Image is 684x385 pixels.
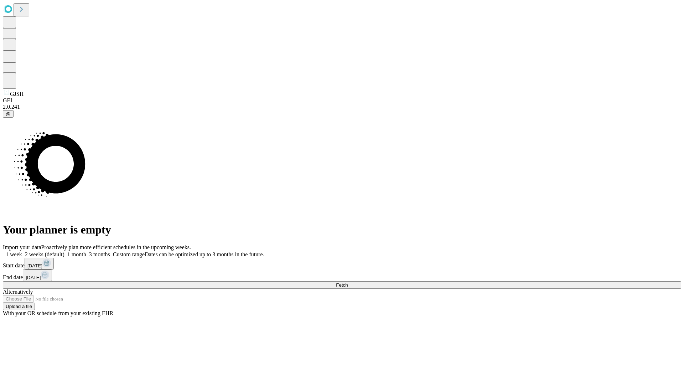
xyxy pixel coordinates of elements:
span: With your OR schedule from your existing EHR [3,310,113,316]
span: [DATE] [26,275,41,280]
span: Proactively plan more efficient schedules in the upcoming weeks. [41,244,191,250]
button: Upload a file [3,303,35,310]
div: End date [3,269,681,281]
div: GEI [3,97,681,104]
button: [DATE] [23,269,52,281]
span: 3 months [89,251,110,257]
h1: Your planner is empty [3,223,681,236]
span: Dates can be optimized up to 3 months in the future. [145,251,264,257]
div: 2.0.241 [3,104,681,110]
span: @ [6,111,11,117]
span: [DATE] [27,263,42,268]
span: Custom range [113,251,145,257]
button: @ [3,110,14,118]
div: Start date [3,258,681,269]
span: Alternatively [3,289,33,295]
span: Import your data [3,244,41,250]
span: Fetch [336,282,348,288]
span: 1 month [67,251,86,257]
span: 1 week [6,251,22,257]
button: Fetch [3,281,681,289]
button: [DATE] [25,258,54,269]
span: 2 weeks (default) [25,251,64,257]
span: GJSH [10,91,24,97]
